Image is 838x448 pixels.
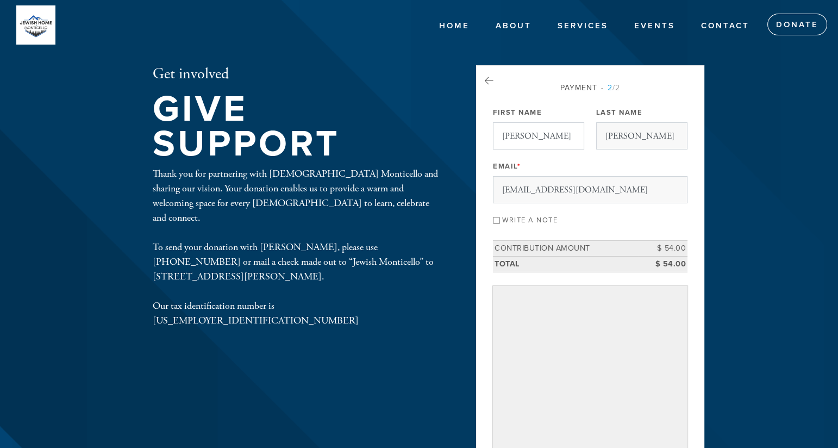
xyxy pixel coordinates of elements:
td: Total [493,256,639,272]
a: About [487,16,540,36]
a: Home [431,16,478,36]
a: Donate [767,14,827,35]
span: 2 [608,83,612,92]
div: Thank you for partnering with [DEMOGRAPHIC_DATA] Monticello and sharing our vision. Your donation... [153,166,441,328]
td: Contribution Amount [493,241,639,257]
label: Email [493,161,521,171]
span: /2 [601,83,620,92]
label: Write a note [502,216,558,225]
h1: Give Support [153,92,441,162]
td: $ 54.00 [639,256,687,272]
a: Services [549,16,616,36]
h2: Get involved [153,65,441,84]
a: Events [626,16,683,36]
label: First Name [493,108,542,117]
label: Last Name [596,108,643,117]
a: Contact [693,16,758,36]
img: PHOTO-2024-06-24-16-19-29.jpg [16,5,55,45]
td: $ 54.00 [639,241,687,257]
span: This field is required. [517,162,521,171]
div: Payment [493,82,687,94]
